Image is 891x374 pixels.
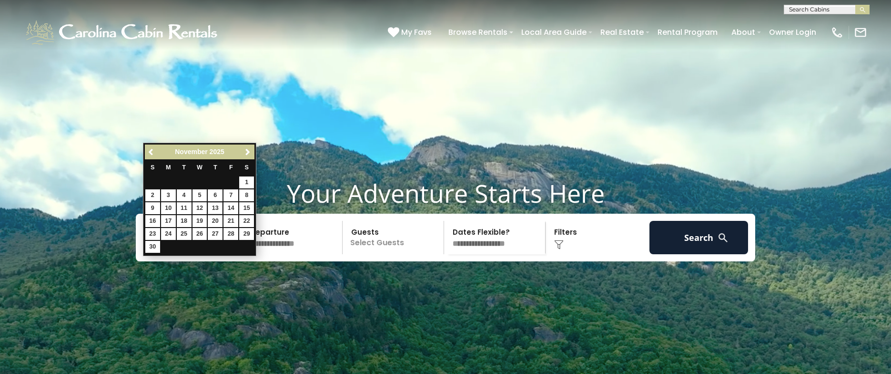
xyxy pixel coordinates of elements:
[239,215,254,227] a: 22
[192,228,207,240] a: 26
[146,146,158,158] a: Previous
[177,215,192,227] a: 18
[192,215,207,227] a: 19
[148,148,155,156] span: Previous
[175,148,207,156] span: November
[444,24,512,41] a: Browse Rentals
[182,164,186,171] span: Tuesday
[145,215,160,227] a: 16
[388,26,434,39] a: My Favs
[649,221,748,254] button: Search
[239,189,254,201] a: 8
[7,178,884,208] h1: Your Adventure Starts Here
[208,215,223,227] a: 20
[830,26,844,39] img: phone-regular-white.png
[161,202,176,214] a: 10
[166,164,171,171] span: Monday
[145,202,160,214] a: 9
[554,240,564,249] img: filter--v1.png
[208,189,223,201] a: 6
[210,148,224,156] span: 2025
[192,202,207,214] a: 12
[24,18,222,47] img: White-1-1-2.png
[727,24,760,41] a: About
[854,26,867,39] img: mail-regular-white.png
[213,164,217,171] span: Thursday
[242,146,253,158] a: Next
[596,24,648,41] a: Real Estate
[223,189,238,201] a: 7
[192,189,207,201] a: 5
[717,232,729,244] img: search-regular-white.png
[208,202,223,214] a: 13
[177,202,192,214] a: 11
[239,177,254,188] a: 1
[401,26,432,38] span: My Favs
[229,164,233,171] span: Friday
[653,24,722,41] a: Rental Program
[516,24,591,41] a: Local Area Guide
[764,24,821,41] a: Owner Login
[223,228,238,240] a: 28
[223,202,238,214] a: 14
[145,189,160,201] a: 2
[161,228,176,240] a: 24
[151,164,154,171] span: Sunday
[245,164,249,171] span: Saturday
[208,228,223,240] a: 27
[161,215,176,227] a: 17
[345,221,444,254] p: Select Guests
[145,241,160,253] a: 30
[197,164,202,171] span: Wednesday
[177,228,192,240] a: 25
[239,228,254,240] a: 29
[244,148,252,156] span: Next
[161,189,176,201] a: 3
[177,189,192,201] a: 4
[223,215,238,227] a: 21
[145,228,160,240] a: 23
[239,202,254,214] a: 15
